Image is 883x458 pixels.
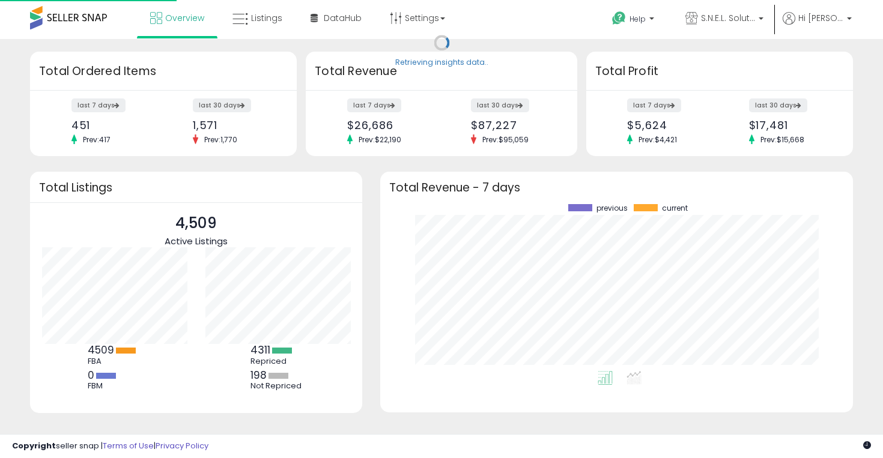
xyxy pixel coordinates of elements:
span: previous [596,204,628,212]
label: last 7 days [627,98,681,112]
span: Prev: 417 [77,134,117,145]
div: 451 [71,119,154,131]
div: FBA [88,357,142,366]
strong: Copyright [12,440,56,451]
div: $5,624 [627,119,710,131]
span: Prev: $4,421 [633,134,683,145]
div: Retrieving insights data.. [395,58,488,68]
b: 198 [250,368,267,382]
h3: Total Listings [39,183,353,192]
h3: Total Revenue [315,63,568,80]
label: last 7 days [71,98,126,112]
span: Prev: $15,668 [754,134,810,145]
div: seller snap | | [12,441,208,452]
span: Listings [251,12,282,24]
span: Help [630,14,646,24]
a: Hi [PERSON_NAME] [783,12,852,39]
p: 4,509 [165,212,228,235]
b: 0 [88,368,94,382]
div: $87,227 [471,119,556,131]
h3: Total Revenue - 7 days [389,183,844,192]
h3: Total Profit [595,63,844,80]
label: last 30 days [193,98,251,112]
b: 4311 [250,343,270,357]
span: Prev: $22,190 [353,134,407,145]
label: last 30 days [471,98,529,112]
span: Prev: 1,770 [198,134,243,145]
label: last 30 days [749,98,807,112]
span: Hi [PERSON_NAME] [798,12,843,24]
div: Repriced [250,357,305,366]
div: 1,571 [193,119,276,131]
a: Help [602,2,666,39]
span: S.N.E.L. Solutions [701,12,755,24]
span: Prev: $95,059 [476,134,535,145]
span: current [662,204,688,212]
i: Get Help [611,11,627,26]
a: Privacy Policy [156,440,208,451]
b: 4509 [88,343,114,357]
div: FBM [88,381,142,391]
div: Not Repriced [250,381,305,391]
span: DataHub [324,12,362,24]
div: $26,686 [347,119,432,131]
a: Terms of Use [103,440,154,451]
span: Active Listings [165,235,228,247]
div: $17,481 [749,119,832,131]
h3: Total Ordered Items [39,63,288,80]
span: Overview [165,12,204,24]
label: last 7 days [347,98,401,112]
